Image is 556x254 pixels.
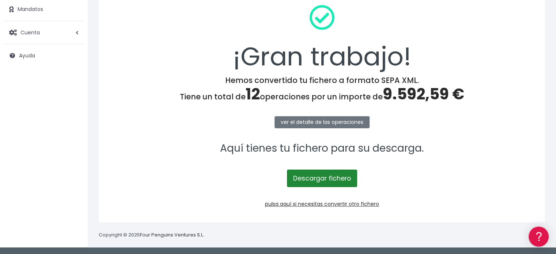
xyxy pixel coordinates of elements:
span: Cuenta [20,29,40,36]
a: Ayuda [4,48,84,63]
a: Perfiles de empresas [7,126,139,138]
a: Información general [7,62,139,73]
a: POWERED BY ENCHANT [101,211,141,217]
a: Four Penguins Ventures S.L. [140,231,204,238]
button: Contáctanos [7,196,139,208]
span: 9.592,59 € [383,83,464,105]
div: Información general [7,51,139,58]
p: Aquí tienes tu fichero para su descarga. [108,140,536,157]
div: Programadores [7,175,139,182]
a: ver el detalle de las operaciones [275,116,370,128]
a: Videotutoriales [7,115,139,126]
div: Convertir ficheros [7,81,139,88]
a: Descargar fichero [287,170,357,187]
a: Cuenta [4,25,84,40]
p: Copyright © 2025 . [99,231,205,239]
a: Mandatos [4,2,84,17]
a: pulsa aquí si necesitas convertir otro fichero [265,200,379,208]
a: Problemas habituales [7,104,139,115]
a: General [7,157,139,168]
a: Formatos [7,92,139,104]
span: 12 [246,83,260,105]
div: Facturación [7,145,139,152]
h4: Hemos convertido tu fichero a formato SEPA XML. Tiene un total de operaciones por un importe de [108,76,536,103]
a: API [7,187,139,198]
span: Ayuda [19,52,35,59]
